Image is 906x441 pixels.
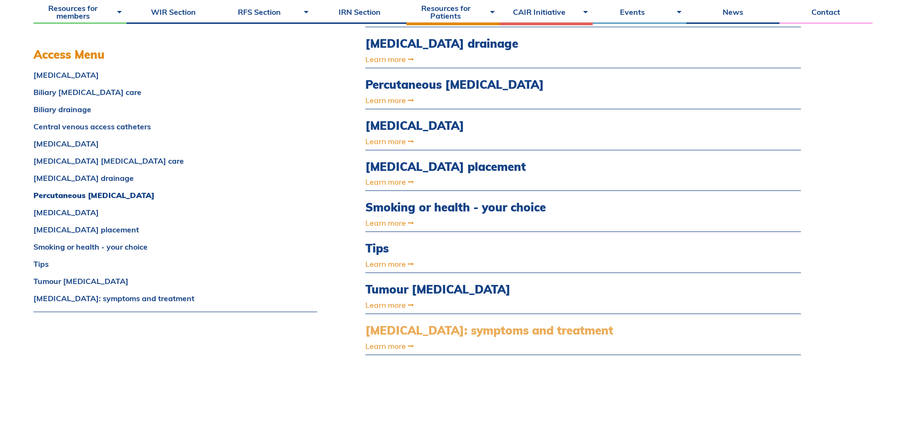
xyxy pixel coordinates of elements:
a: Learn more [365,55,670,63]
a: [MEDICAL_DATA] drainage [365,37,670,51]
a: Tips [33,260,317,268]
a: Learn more [365,178,670,186]
a: [MEDICAL_DATA]: symptoms and treatment [33,294,317,302]
a: Tumour [MEDICAL_DATA] [365,283,670,296]
a: Central venous access catheters [33,123,317,130]
a: [MEDICAL_DATA] [33,209,317,216]
a: Smoking or health - your choice [33,243,317,251]
a: Learn more [365,342,670,350]
a: [MEDICAL_DATA] drainage [33,174,317,182]
a: [MEDICAL_DATA] [33,140,317,147]
a: [MEDICAL_DATA]: symptoms and treatment [365,324,670,337]
a: Percutaneous [MEDICAL_DATA] [33,191,317,199]
a: Percutaneous [MEDICAL_DATA] [365,78,670,92]
a: Smoking or health - your choice [365,200,670,214]
a: Learn more [365,137,670,145]
a: Learn more [365,96,670,104]
a: Learn more [365,301,670,309]
a: [MEDICAL_DATA] [33,71,317,79]
a: Learn more [365,260,670,268]
a: [MEDICAL_DATA] placement [365,160,670,174]
a: Biliary drainage [33,105,317,113]
a: [MEDICAL_DATA] placement [33,226,317,233]
a: Learn more [365,219,670,227]
a: Tips [365,241,670,255]
a: Tumour [MEDICAL_DATA] [33,277,317,285]
h3: Access Menu [33,48,317,62]
a: [MEDICAL_DATA] [MEDICAL_DATA] care [33,157,317,165]
a: [MEDICAL_DATA] [365,119,670,133]
a: Biliary [MEDICAL_DATA] care [33,88,317,96]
